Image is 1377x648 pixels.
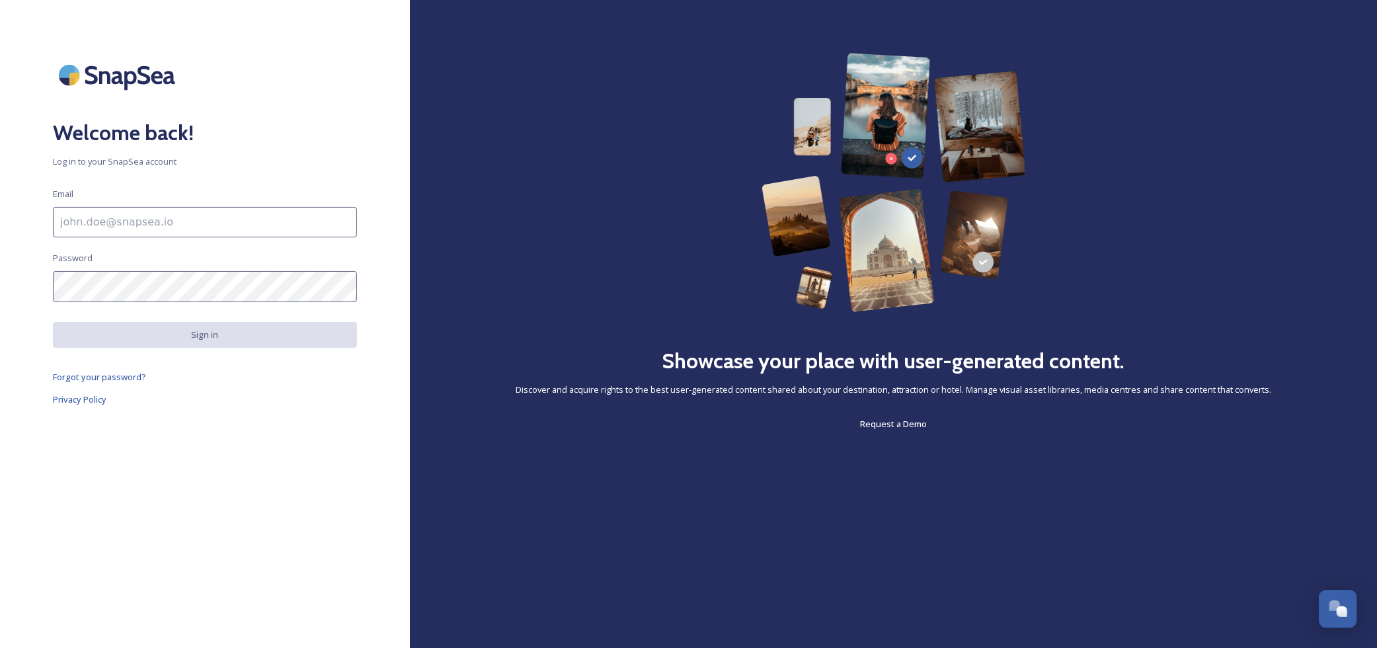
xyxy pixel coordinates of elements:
button: Sign in [53,322,357,348]
span: Privacy Policy [53,393,106,405]
a: Forgot your password? [53,369,357,385]
button: Open Chat [1319,590,1357,628]
span: Forgot your password? [53,371,146,383]
span: Discover and acquire rights to the best user-generated content shared about your destination, att... [516,384,1271,396]
span: Request a Demo [860,418,927,430]
a: Request a Demo [860,416,927,432]
h2: Showcase your place with user-generated content. [662,345,1125,377]
input: john.doe@snapsea.io [53,207,357,237]
h2: Welcome back! [53,117,357,149]
img: SnapSea Logo [53,53,185,97]
span: Log in to your SnapSea account [53,155,357,168]
span: Email [53,188,73,200]
a: Privacy Policy [53,391,357,407]
img: 63b42ca75bacad526042e722_Group%20154-p-800.png [762,53,1026,312]
span: Password [53,252,93,264]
